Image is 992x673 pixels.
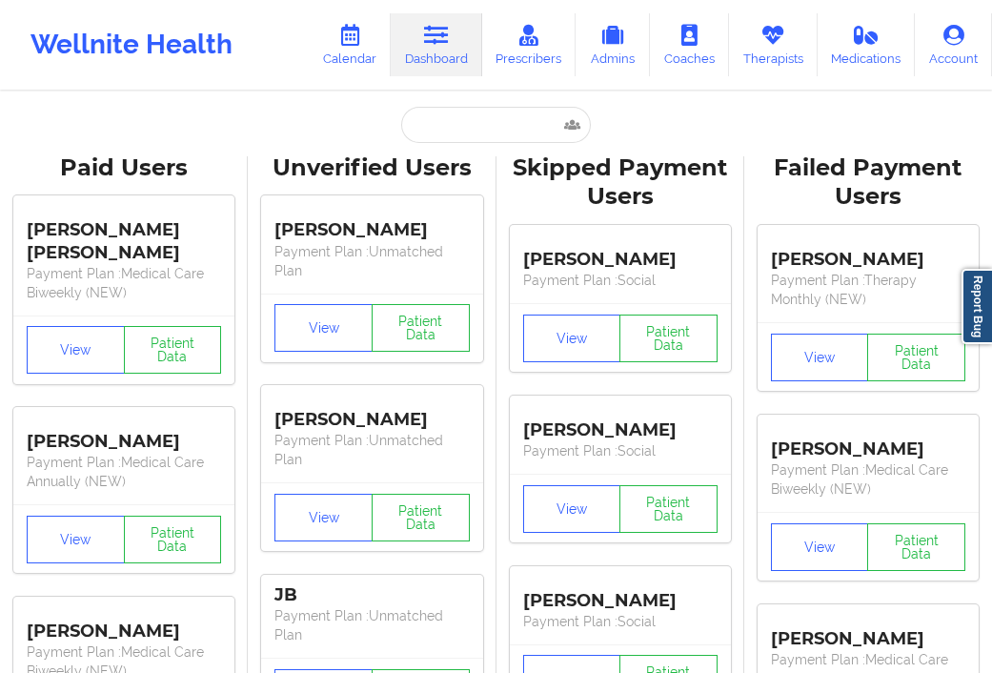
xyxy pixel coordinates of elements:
p: Payment Plan : Medical Care Biweekly (NEW) [771,460,965,499]
a: Account [915,13,992,76]
button: View [523,485,621,533]
p: Payment Plan : Social [523,271,718,290]
div: [PERSON_NAME] [523,576,718,612]
div: Unverified Users [261,153,482,183]
button: View [27,516,125,563]
button: View [771,334,869,381]
button: Patient Data [124,326,222,374]
a: Calendar [309,13,391,76]
p: Payment Plan : Social [523,441,718,460]
a: Coaches [650,13,729,76]
button: Patient Data [372,304,470,352]
p: Payment Plan : Unmatched Plan [274,242,469,280]
button: Patient Data [372,494,470,541]
a: Report Bug [962,269,992,344]
div: [PERSON_NAME] [PERSON_NAME] [27,206,221,264]
button: Patient Data [619,485,718,533]
p: Payment Plan : Unmatched Plan [274,431,469,469]
div: [PERSON_NAME] [523,405,718,441]
p: Payment Plan : Medical Care Annually (NEW) [27,453,221,491]
a: Admins [576,13,650,76]
a: Medications [818,13,916,76]
button: Patient Data [619,315,718,362]
a: Dashboard [391,13,482,76]
p: Payment Plan : Social [523,612,718,631]
div: [PERSON_NAME] [771,235,965,271]
button: View [27,326,125,374]
button: View [771,523,869,571]
div: [PERSON_NAME] [27,417,221,453]
a: Prescribers [482,13,577,76]
p: Payment Plan : Therapy Monthly (NEW) [771,271,965,309]
button: Patient Data [867,523,965,571]
button: View [274,304,373,352]
div: [PERSON_NAME] [771,424,965,460]
div: JB [274,584,469,606]
div: [PERSON_NAME] [771,614,965,650]
div: [PERSON_NAME] [274,206,469,242]
a: Therapists [729,13,818,76]
button: View [274,494,373,541]
button: Patient Data [867,334,965,381]
button: View [523,315,621,362]
div: [PERSON_NAME] [27,606,221,642]
div: [PERSON_NAME] [523,235,718,271]
p: Payment Plan : Medical Care Biweekly (NEW) [27,264,221,302]
p: Payment Plan : Unmatched Plan [274,606,469,644]
div: Skipped Payment Users [510,153,731,213]
div: [PERSON_NAME] [274,395,469,431]
div: Paid Users [13,153,234,183]
div: Failed Payment Users [758,153,979,213]
button: Patient Data [124,516,222,563]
